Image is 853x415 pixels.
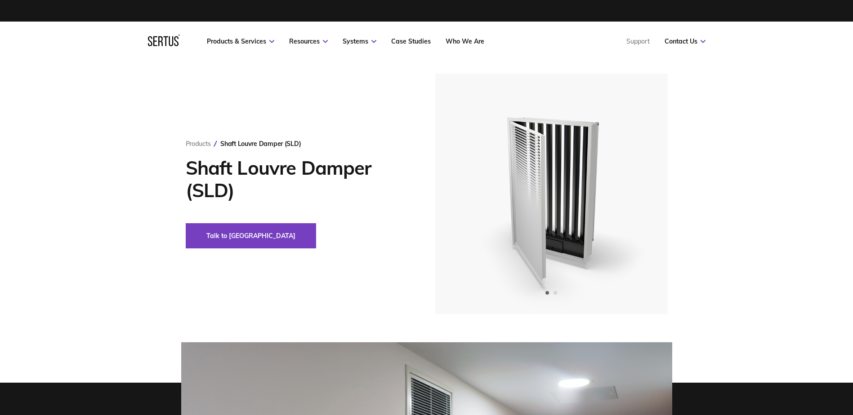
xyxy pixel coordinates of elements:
[207,37,274,45] a: Products & Services
[446,37,484,45] a: Who We Are
[186,140,211,148] a: Products
[289,37,328,45] a: Resources
[665,37,706,45] a: Contact Us
[186,223,316,248] button: Talk to [GEOGRAPHIC_DATA]
[554,291,557,295] span: Go to slide 2
[626,37,650,45] a: Support
[186,157,408,202] h1: Shaft Louvre Damper (SLD)
[391,37,431,45] a: Case Studies
[691,311,853,415] iframe: Chat Widget
[343,37,376,45] a: Systems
